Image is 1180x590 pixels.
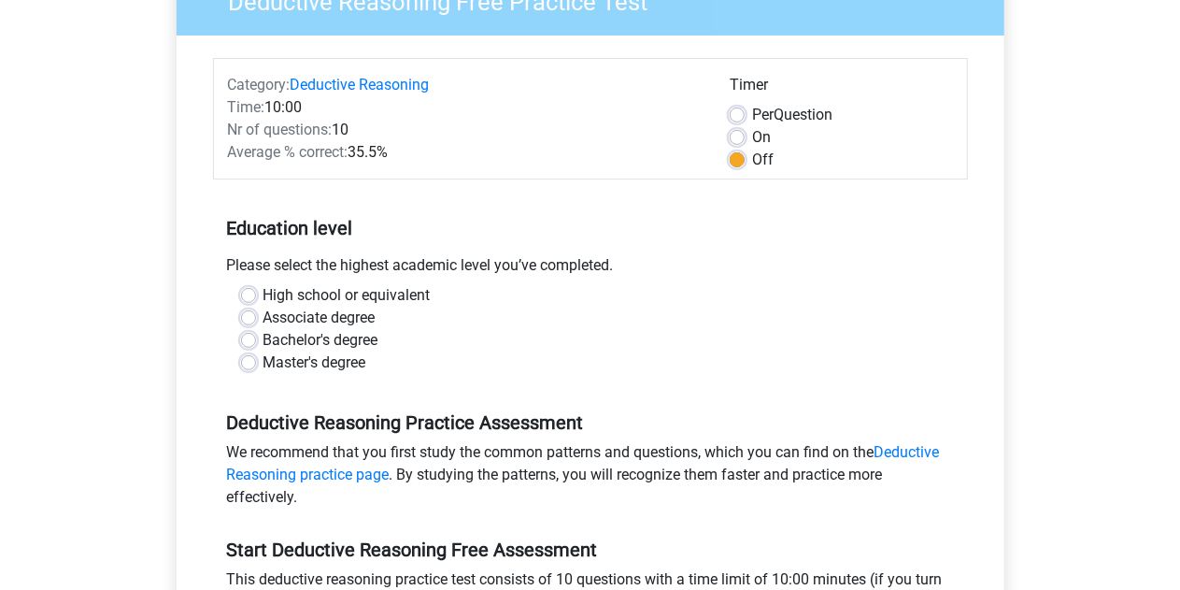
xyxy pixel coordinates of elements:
[752,106,774,123] span: Per
[214,119,716,141] div: 10
[752,149,774,171] label: Off
[263,284,431,307] label: High school or equivalent
[213,254,968,284] div: Please select the highest academic level you’ve completed.
[213,441,968,516] div: We recommend that you first study the common patterns and questions, which you can find on the . ...
[228,76,291,94] span: Category:
[291,76,430,94] a: Deductive Reasoning
[730,74,953,104] div: Timer
[263,329,378,352] label: Bachelor's degree
[263,352,366,374] label: Master's degree
[228,143,348,161] span: Average % correct:
[228,121,333,138] span: Nr of questions:
[228,98,265,116] span: Time:
[214,96,716,119] div: 10:00
[752,126,771,149] label: On
[214,141,716,164] div: 35.5%
[752,104,832,126] label: Question
[227,209,954,247] h5: Education level
[227,411,954,434] h5: Deductive Reasoning Practice Assessment
[227,539,954,561] h5: Start Deductive Reasoning Free Assessment
[263,307,376,329] label: Associate degree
